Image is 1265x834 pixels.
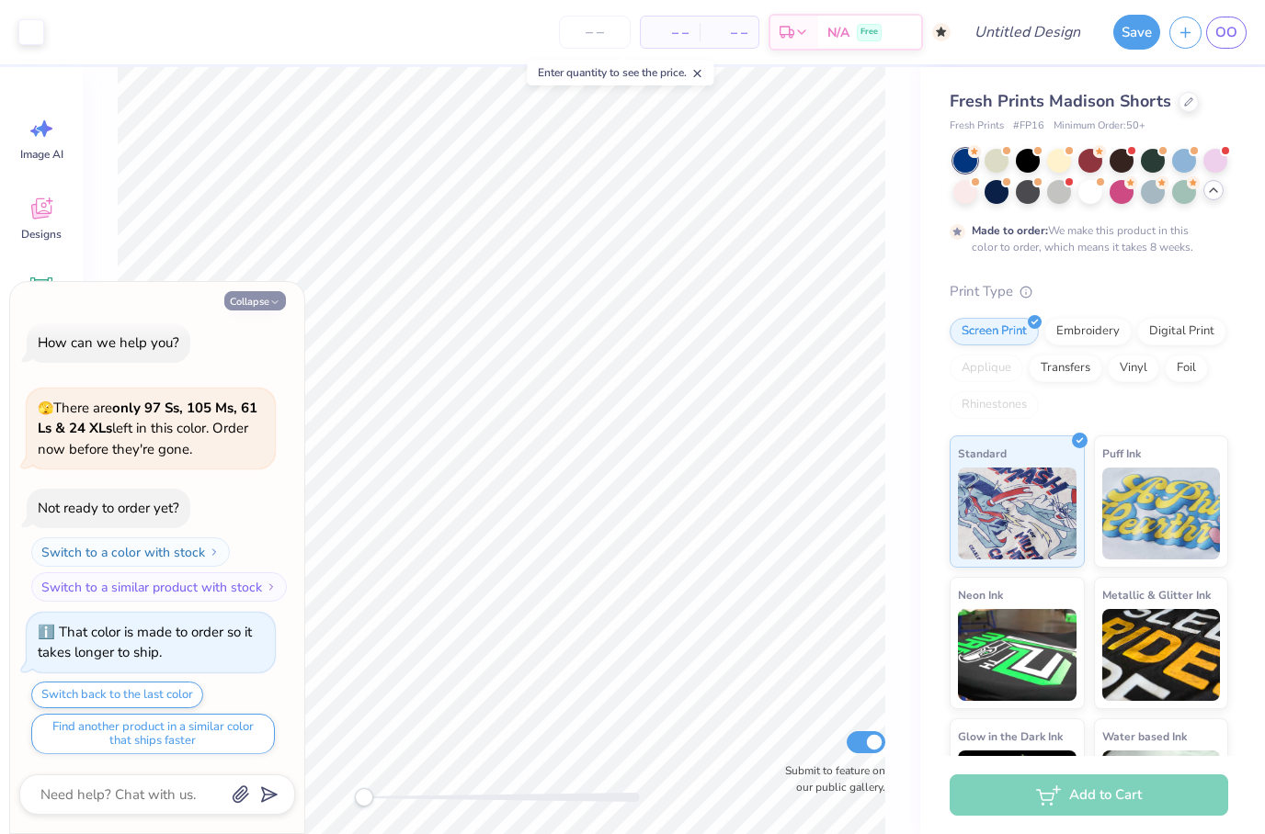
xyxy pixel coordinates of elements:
[860,26,878,39] span: Free
[1206,17,1247,49] a: OO
[38,400,53,417] span: 🫣
[1215,22,1237,43] span: OO
[960,14,1095,51] input: Untitled Design
[20,147,63,162] span: Image AI
[355,788,373,806] div: Accessibility label
[958,585,1003,604] span: Neon Ink
[209,547,220,558] img: Switch to a color with stock
[1054,118,1145,134] span: Minimum Order: 50 +
[1013,118,1044,134] span: # FP16
[958,727,1063,746] span: Glow in the Dark Ink
[31,572,287,602] button: Switch to a similar product with stock
[21,227,62,242] span: Designs
[266,581,277,592] img: Switch to a similar product with stock
[1102,585,1211,604] span: Metallic & Glitter Ink
[711,23,747,42] span: – –
[38,499,179,517] div: Not ready to order yet?
[31,537,230,567] button: Switch to a color with stock
[38,399,257,458] span: There are left in this color. Order now before they're gone.
[775,762,885,795] label: Submit to feature on our public gallery.
[1102,468,1221,559] img: Puff Ink
[950,318,1039,345] div: Screen Print
[950,90,1171,112] span: Fresh Prints Madison Shorts
[1029,355,1102,382] div: Transfers
[1108,355,1159,382] div: Vinyl
[38,399,257,438] strong: only 97 Ss, 105 Ms, 61 Ls & 24 XLs
[972,222,1198,255] div: We make this product in this color to order, which means it takes 8 weeks.
[1102,727,1187,746] span: Water based Ink
[1102,444,1141,463] span: Puff Ink
[38,333,179,352] div: How can we help you?
[950,391,1039,419] div: Rhinestones
[1044,318,1132,345] div: Embroidery
[652,23,689,42] span: – –
[958,444,1007,463] span: Standard
[827,23,849,42] span: N/A
[38,623,252,662] div: That color is made to order so it takes longer to ship.
[224,291,286,310] button: Collapse
[958,468,1077,559] img: Standard
[1113,15,1160,50] button: Save
[950,281,1228,302] div: Print Type
[31,714,275,754] button: Find another product in a similar color that ships faster
[1137,318,1226,345] div: Digital Print
[950,118,1004,134] span: Fresh Prints
[528,60,714,85] div: Enter quantity to see the price.
[31,682,203,708] button: Switch back to the last color
[559,16,631,49] input: – –
[958,609,1077,701] img: Neon Ink
[972,223,1048,238] strong: Made to order:
[950,355,1023,382] div: Applique
[1165,355,1208,382] div: Foil
[1102,609,1221,701] img: Metallic & Glitter Ink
